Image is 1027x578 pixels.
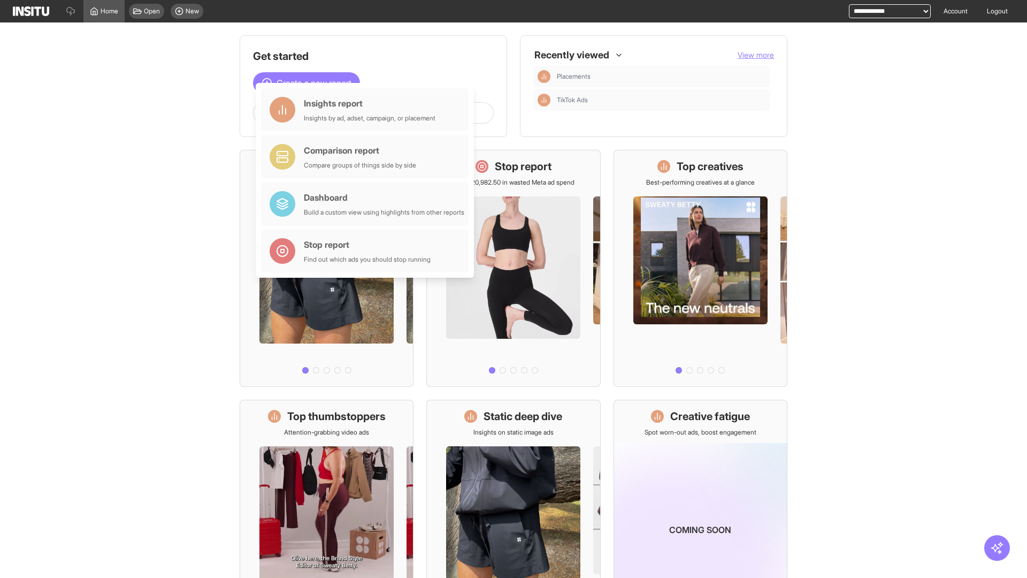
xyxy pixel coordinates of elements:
[557,96,765,104] span: TikTok Ads
[304,114,435,123] div: Insights by ad, adset, campaign, or placement
[287,409,386,424] h1: Top thumbstoppers
[646,178,755,187] p: Best-performing creatives at a glance
[426,150,600,387] a: Stop reportSave £20,982.50 in wasted Meta ad spend
[253,49,494,64] h1: Get started
[495,159,551,174] h1: Stop report
[738,50,774,60] button: View more
[304,97,435,110] div: Insights report
[13,6,49,16] img: Logo
[240,150,413,387] a: What's live nowSee all active ads instantly
[304,255,431,264] div: Find out which ads you should stop running
[101,7,118,16] span: Home
[473,428,554,437] p: Insights on static image ads
[557,96,588,104] span: TikTok Ads
[304,238,431,251] div: Stop report
[186,7,199,16] span: New
[557,72,765,81] span: Placements
[484,409,562,424] h1: Static deep dive
[284,428,369,437] p: Attention-grabbing video ads
[538,94,550,107] div: Insights
[144,7,160,16] span: Open
[614,150,787,387] a: Top creativesBest-performing creatives at a glance
[304,144,416,157] div: Comparison report
[304,191,464,204] div: Dashboard
[538,70,550,83] div: Insights
[738,50,774,59] span: View more
[677,159,744,174] h1: Top creatives
[557,72,591,81] span: Placements
[452,178,574,187] p: Save £20,982.50 in wasted Meta ad spend
[304,208,464,217] div: Build a custom view using highlights from other reports
[253,72,360,94] button: Create a new report
[277,77,351,89] span: Create a new report
[304,161,416,170] div: Compare groups of things side by side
